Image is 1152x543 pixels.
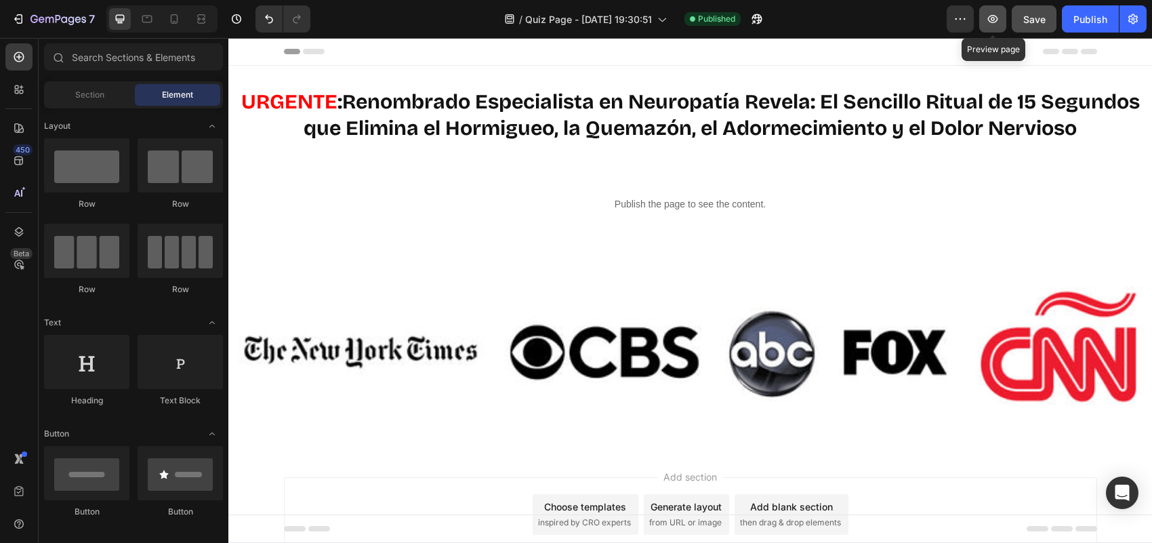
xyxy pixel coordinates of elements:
div: Choose templates [316,462,398,476]
span: Toggle open [201,423,223,445]
button: Publish [1062,5,1119,33]
div: Beta [10,248,33,259]
span: Layout [44,120,70,132]
div: Add blank section [522,462,604,476]
div: Button [138,506,223,518]
div: Row [138,198,223,210]
span: Text [44,317,61,329]
button: 7 [5,5,101,33]
p: 7 [89,11,95,27]
span: Published [698,13,735,25]
div: Open Intercom Messenger [1106,477,1138,509]
div: Publish [1073,12,1107,26]
span: Button [44,428,69,440]
span: Toggle open [201,115,223,137]
div: Undo/Redo [255,5,310,33]
span: / [519,12,522,26]
div: Row [44,198,129,210]
div: Row [138,283,223,296]
div: 450 [13,144,33,155]
span: Element [162,89,193,101]
span: Section [75,89,104,101]
span: Save [1023,14,1046,25]
button: Save [1012,5,1056,33]
input: Search Sections & Elements [44,43,223,71]
div: Button [44,506,129,518]
div: Generate layout [422,462,493,476]
iframe: Design area [228,38,1152,543]
div: Row [44,283,129,296]
span: Add section [430,432,494,446]
div: Heading [44,395,129,407]
span: Quiz Page - [DATE] 19:30:51 [525,12,652,26]
span: Toggle open [201,312,223,334]
div: Text Block [138,395,223,407]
